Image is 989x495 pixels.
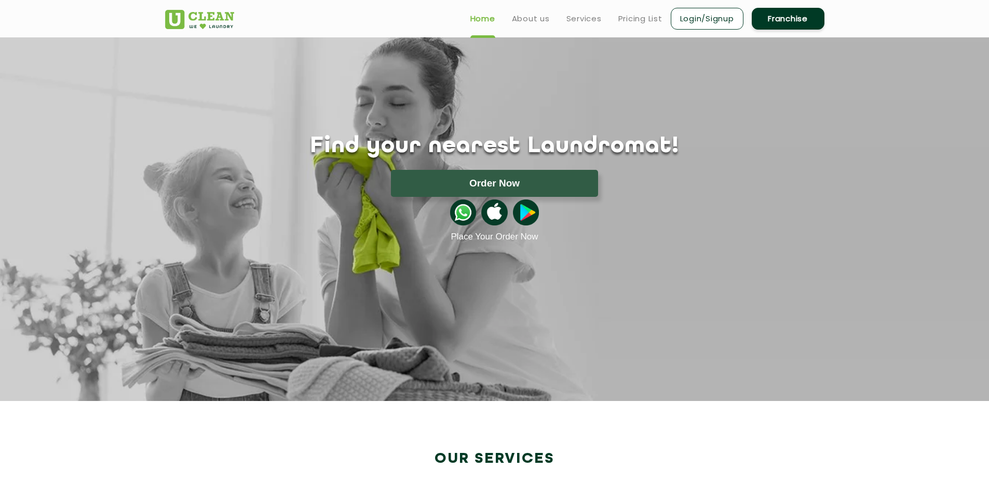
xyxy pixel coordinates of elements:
a: About us [512,12,550,25]
img: apple-icon.png [481,199,507,225]
img: UClean Laundry and Dry Cleaning [165,10,234,29]
a: Home [470,12,495,25]
button: Order Now [391,170,598,197]
a: Login/Signup [671,8,743,30]
h2: Our Services [165,450,824,467]
img: playstoreicon.png [513,199,539,225]
a: Franchise [752,8,824,30]
a: Pricing List [618,12,662,25]
a: Place Your Order Now [451,232,538,242]
img: whatsappicon.png [450,199,476,225]
a: Services [566,12,602,25]
h1: Find your nearest Laundromat! [157,133,832,159]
